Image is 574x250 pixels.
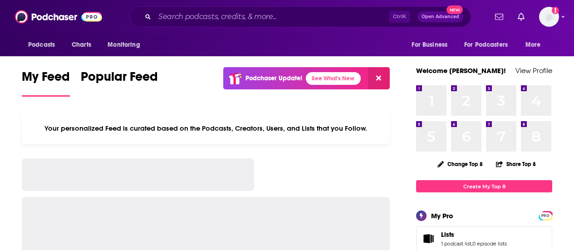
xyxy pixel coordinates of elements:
a: 0 episode lists [472,240,507,247]
svg: Add a profile image [552,7,559,14]
div: Search podcasts, credits, & more... [130,6,471,27]
a: Show notifications dropdown [491,9,507,25]
span: Charts [72,39,91,51]
a: Welcome [PERSON_NAME]! [416,66,506,75]
span: New [446,5,463,14]
span: Lists [441,230,454,239]
button: Share Top 8 [496,155,536,173]
span: For Podcasters [464,39,508,51]
a: 1 podcast list [441,240,471,247]
span: For Business [412,39,447,51]
span: Popular Feed [81,69,158,90]
span: , [471,240,472,247]
a: Lists [441,230,507,239]
a: Lists [419,232,437,245]
a: My Feed [22,69,70,97]
a: View Profile [515,66,552,75]
span: Open Advanced [422,15,459,19]
button: Show profile menu [539,7,559,27]
span: Logged in as mdekoning [539,7,559,27]
a: Popular Feed [81,69,158,97]
span: Monitoring [108,39,140,51]
button: open menu [458,36,521,54]
span: More [525,39,541,51]
span: Ctrl K [389,11,410,23]
a: See What's New [306,72,361,85]
button: open menu [101,36,152,54]
button: Open AdvancedNew [417,11,463,22]
button: Change Top 8 [432,158,488,170]
img: User Profile [539,7,559,27]
div: My Pro [431,211,453,220]
button: open menu [405,36,459,54]
a: Create My Top 8 [416,180,552,192]
button: open menu [519,36,552,54]
a: Charts [66,36,97,54]
p: Podchaser Update! [245,74,302,82]
span: My Feed [22,69,70,90]
div: Your personalized Feed is curated based on the Podcasts, Creators, Users, and Lists that you Follow. [22,113,390,144]
a: PRO [540,212,551,219]
input: Search podcasts, credits, & more... [155,10,389,24]
a: Show notifications dropdown [514,9,528,25]
span: Podcasts [28,39,55,51]
img: Podchaser - Follow, Share and Rate Podcasts [15,8,102,25]
button: open menu [22,36,67,54]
